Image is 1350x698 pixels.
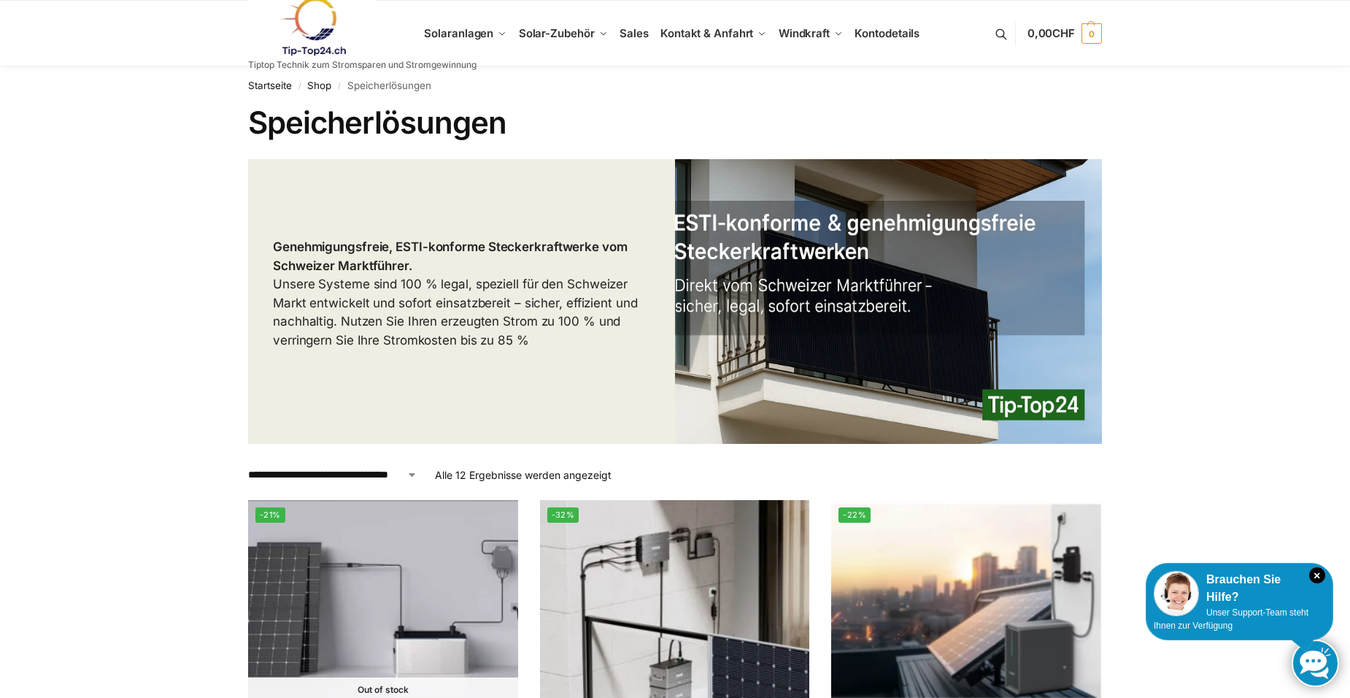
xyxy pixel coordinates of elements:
span: Kontakt & Anfahrt [660,26,753,40]
span: Solar-Zubehör [519,26,595,40]
span: 0,00 [1027,26,1075,40]
img: Die Nummer 1 in der Schweiz für 100 % legale [675,159,1102,444]
span: Unser Support-Team steht Ihnen zur Verfügung [1154,607,1308,631]
a: Startseite [248,80,292,91]
a: 0,00CHF 0 [1027,12,1102,55]
div: Brauchen Sie Hilfe? [1154,571,1325,606]
span: Sales [620,26,649,40]
span: / [292,80,307,92]
span: Kontodetails [855,26,919,40]
a: Kontakt & Anfahrt [655,1,773,66]
select: Shop-Reihenfolge [248,467,417,483]
span: Windkraft [779,26,830,40]
a: Sales [614,1,655,66]
img: Customer service [1154,571,1199,616]
a: Shop [307,80,331,91]
strong: Genehmigungsfreie, ESTI-konforme Steckerkraftwerke vom Schweizer Marktführer. [273,239,628,273]
nav: Breadcrumb [248,66,1102,104]
span: Unsere Systeme sind 100 % legal, speziell für den Schweizer Markt entwickelt und sofort einsatzbe... [273,239,638,348]
a: Kontodetails [849,1,925,66]
a: Windkraft [773,1,849,66]
a: Solar-Zubehör [513,1,614,66]
h1: Speicherlösungen [248,104,1102,141]
span: / [331,80,347,92]
p: Alle 12 Ergebnisse werden angezeigt [435,467,612,483]
p: Tiptop Technik zum Stromsparen und Stromgewinnung [248,61,477,69]
span: 0 [1081,23,1102,44]
span: CHF [1052,26,1075,40]
i: Schließen [1309,567,1325,583]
